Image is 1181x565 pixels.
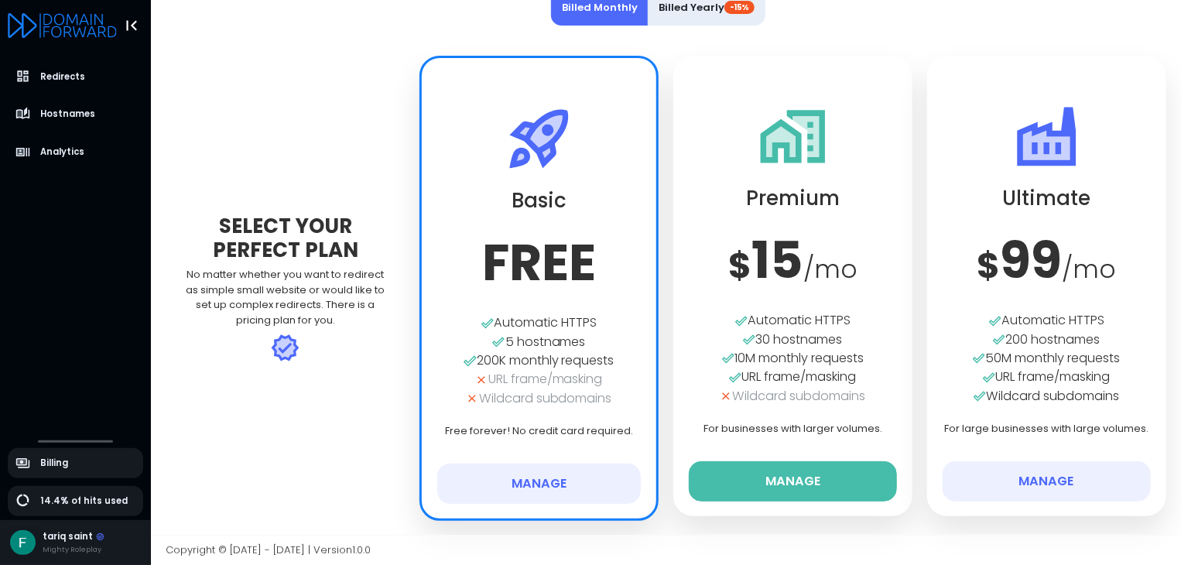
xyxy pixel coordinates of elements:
a: Billing [8,448,144,478]
span: / mo [803,252,858,286]
div: Wildcard subdomains [437,389,641,408]
a: Analytics [8,137,144,167]
a: Hostnames [8,99,144,129]
span: Redirects [40,70,85,84]
span: Hostnames [40,108,95,121]
div: 5 hostnames [437,333,641,351]
div: Automatic HTTPS [943,311,1151,330]
div: 50M monthly requests [943,349,1151,368]
div: URL frame/masking [689,368,897,386]
span: -15% [724,1,755,14]
div: 200K monthly requests [437,351,641,370]
div: Select Your Perfect Plan [173,214,397,262]
div: 200 hostnames [943,330,1151,349]
a: Redirects [8,62,144,92]
button: Toggle Aside [117,11,146,40]
div: 30 hostnames [689,330,897,349]
div: Wildcard subdomains [689,387,897,406]
h2: Ultimate [943,187,1151,211]
p: For large businesses with large volumes. [943,421,1151,437]
span: $ [977,241,1000,290]
button: Manage [943,461,1151,502]
div: Mighty Roleplay [43,544,104,555]
span: $ [728,241,751,290]
img: Avatar [10,530,36,556]
div: Wildcard subdomains [943,387,1151,406]
div: 10M monthly requests [689,349,897,368]
p: For businesses with larger volumes. [689,421,897,437]
h3: 99 [943,231,1151,291]
a: Logo [8,14,117,35]
a: 14.4% of hits used [8,486,144,516]
span: Copyright © [DATE] - [DATE] | Version 1.0.0 [166,543,371,557]
div: Automatic HTTPS [437,313,641,332]
span: / mo [1062,252,1116,286]
h3: FREE [437,233,641,293]
div: URL frame/masking [943,368,1151,386]
p: Free forever! No credit card required. [437,423,641,439]
span: 14.4% of hits used [40,495,128,508]
h2: Basic [437,189,641,213]
h3: 15 [689,231,897,291]
div: URL frame/masking [437,370,641,389]
h2: Premium [689,187,897,211]
button: Manage [689,461,897,502]
div: tariq saint [43,530,104,544]
span: Analytics [40,146,84,159]
div: No matter whether you want to redirect as simple small website or would like to set up complex re... [173,267,397,327]
div: Automatic HTTPS [689,311,897,330]
button: Manage [437,464,641,504]
span: Billing [40,457,68,470]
